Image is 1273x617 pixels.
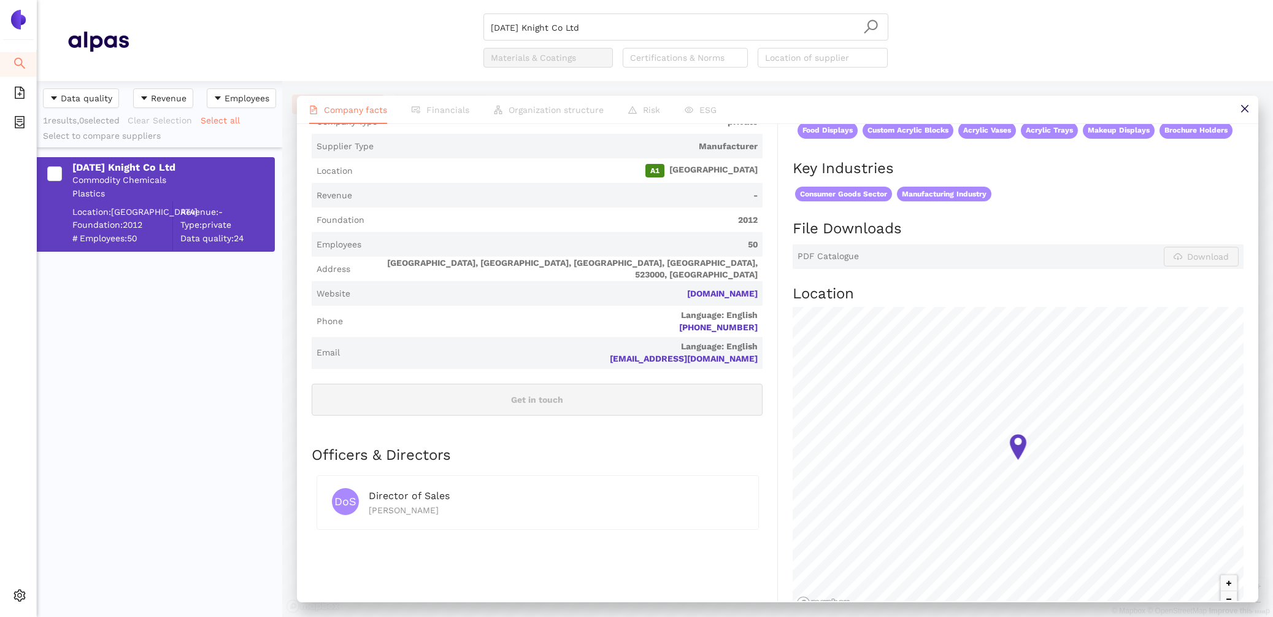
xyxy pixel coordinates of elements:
[72,174,274,187] div: Commodity Chemicals
[317,190,352,202] span: Revenue
[796,596,850,610] a: Mapbox logo
[317,239,361,251] span: Employees
[1083,122,1155,139] span: Makeup Displays
[180,206,274,218] div: Revenue: -
[412,106,420,114] span: fund-view
[43,88,119,108] button: caret-downData quality
[494,106,502,114] span: apartment
[43,115,120,125] span: 1 results, 0 selected
[127,111,200,130] button: Clear Selection
[43,130,276,142] div: Select to compare suppliers
[180,232,274,244] span: Data quality: 24
[133,88,193,108] button: caret-downRevenue
[140,94,148,104] span: caret-down
[13,53,26,77] span: search
[72,232,172,244] span: # Employees: 50
[151,91,187,105] span: Revenue
[348,309,758,322] p: Language: English
[643,105,660,115] span: Risk
[1221,591,1237,607] button: Zoom out
[795,187,892,202] span: Consumer Goods Sector
[317,288,350,300] span: Website
[72,206,172,218] div: Location: [GEOGRAPHIC_DATA]
[50,94,58,104] span: caret-down
[72,161,274,174] div: [DATE] Knight Co Ltd
[345,341,758,353] p: Language: English
[317,165,353,177] span: Location
[699,105,717,115] span: ESG
[200,111,248,130] button: Select all
[958,122,1016,139] span: Acrylic Vases
[798,250,859,263] span: PDF Catalogue
[309,106,318,114] span: file-text
[1231,96,1258,123] button: close
[793,219,1244,239] h2: File Downloads
[863,122,953,139] span: Custom Acrylic Blocks
[201,114,240,127] span: Select all
[13,112,26,136] span: container
[13,82,26,107] span: file-add
[379,141,758,153] span: Manufacturer
[72,219,172,231] span: Foundation: 2012
[369,490,450,502] span: Director of Sales
[312,445,763,466] h2: Officers & Directors
[317,141,374,153] span: Supplier Type
[645,164,664,177] span: A1
[317,316,343,328] span: Phone
[355,257,758,281] span: [GEOGRAPHIC_DATA], [GEOGRAPHIC_DATA], [GEOGRAPHIC_DATA], [GEOGRAPHIC_DATA], 523000, [GEOGRAPHIC_D...
[1160,122,1233,139] span: Brochure Holders
[369,214,758,227] span: 2012
[317,214,364,227] span: Foundation
[798,122,858,139] span: Food Displays
[509,105,604,115] span: Organization structure
[1021,122,1078,139] span: Acrylic Trays
[793,158,1244,179] h2: Key Industries
[1240,104,1250,114] span: close
[225,91,269,105] span: Employees
[628,106,637,114] span: warning
[72,188,274,200] div: Plastics
[1221,575,1237,591] button: Zoom in
[207,88,276,108] button: caret-downEmployees
[897,187,991,202] span: Manufacturing Industry
[61,91,112,105] span: Data quality
[357,190,758,202] span: -
[317,347,340,359] span: Email
[426,105,469,115] span: Financials
[369,503,744,517] div: [PERSON_NAME]
[67,26,129,56] img: Homepage
[366,239,758,251] span: 50
[180,219,274,231] span: Type: private
[13,585,26,610] span: setting
[793,284,1244,305] h2: Location
[9,10,28,29] img: Logo
[793,307,1244,614] canvas: Map
[324,105,387,115] span: Company facts
[863,19,879,34] span: search
[685,106,693,114] span: eye
[213,94,222,104] span: caret-down
[334,488,356,515] span: DoS
[358,164,758,177] span: [GEOGRAPHIC_DATA]
[317,263,350,276] span: Address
